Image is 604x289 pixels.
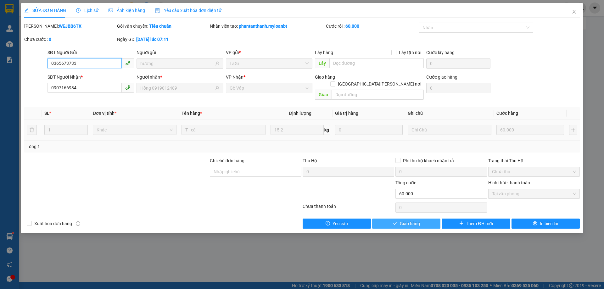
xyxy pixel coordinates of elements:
[24,8,66,13] span: SỬA ĐƠN HÀNG
[76,221,80,226] span: info-circle
[32,220,75,227] span: Xuất hóa đơn hàng
[303,158,317,163] span: Thu Hộ
[140,85,214,92] input: Tên người nhận
[492,189,576,198] span: Tại văn phòng
[48,49,134,56] div: SĐT Người Gửi
[302,203,395,214] div: Chưa thanh toán
[405,107,494,119] th: Ghi chú
[210,158,244,163] label: Ghi chú đơn hàng
[76,8,98,13] span: Lịch sử
[303,219,371,229] button: exclamation-circleYêu cầu
[136,37,169,42] b: [DATE] lúc 07:11
[27,143,233,150] div: Tổng: 1
[93,111,116,116] span: Đơn vị tính
[329,58,424,68] input: Dọc đường
[210,167,301,177] input: Ghi chú đơn hàng
[395,180,416,185] span: Tổng cước
[226,75,243,80] span: VP Nhận
[44,111,49,116] span: SL
[572,9,577,14] span: close
[315,58,329,68] span: Lấy
[315,50,333,55] span: Lấy hàng
[289,111,311,116] span: Định lượng
[326,23,417,30] div: Cước rồi :
[466,220,493,227] span: Thêm ĐH mới
[426,50,455,55] label: Cước lấy hàng
[326,221,330,226] span: exclamation-circle
[24,8,29,13] span: edit
[149,24,171,29] b: Tiêu chuẩn
[109,8,113,13] span: picture
[393,221,397,226] span: check
[315,90,332,100] span: Giao
[492,167,576,176] span: Chưa thu
[109,8,145,13] span: Ảnh kiện hàng
[230,59,309,68] span: LaGi
[426,75,457,80] label: Cước giao hàng
[24,23,116,30] div: [PERSON_NAME]:
[496,125,564,135] input: 0
[3,40,42,47] strong: Phiếu gửi hàng
[239,24,287,29] b: phantanthanh.myloanbt
[61,3,90,10] span: 6FPUYZNA
[332,90,424,100] input: Dọc đường
[230,83,309,93] span: Gò Vấp
[3,3,57,12] strong: Nhà xe Mỹ Loan
[182,125,265,135] input: VD: Bàn, Ghế
[27,125,37,135] button: delete
[565,3,583,21] button: Close
[117,36,209,43] div: Ngày GD:
[215,86,220,90] span: user
[3,29,31,35] span: 0968278298
[488,180,530,185] label: Hình thức thanh toán
[426,83,490,93] input: Cước giao hàng
[140,60,214,67] input: Tên người gửi
[540,220,558,227] span: In biên lai
[426,58,490,69] input: Cước lấy hàng
[125,85,130,90] span: phone
[76,8,81,13] span: clock-circle
[24,36,116,43] div: Chưa cước :
[345,24,359,29] b: 60.000
[125,60,130,65] span: phone
[533,221,537,226] span: printer
[48,74,134,81] div: SĐT Người Nhận
[400,220,420,227] span: Giao hàng
[324,125,330,135] span: kg
[400,157,456,164] span: Phí thu hộ khách nhận trả
[372,219,440,229] button: checkGiao hàng
[66,40,85,47] span: Gò Vấp
[396,49,424,56] span: Lấy tận nơi
[59,24,81,29] b: WEJBB6TX
[3,16,56,28] span: 33 Bác Ái, P Phước Hội, TX Lagi
[137,74,223,81] div: Người nhận
[49,37,51,42] b: 0
[512,219,580,229] button: printerIn biên lai
[155,8,221,13] span: Yêu cầu xuất hóa đơn điện tử
[226,49,312,56] div: VP gửi
[117,23,209,30] div: Gói vận chuyển:
[408,125,491,135] input: Ghi Chú
[315,75,335,80] span: Giao hàng
[182,111,202,116] span: Tên hàng
[488,157,580,164] div: Trạng thái Thu Hộ
[335,125,403,135] input: 0
[335,81,424,87] span: [GEOGRAPHIC_DATA][PERSON_NAME] nơi
[459,221,463,226] span: plus
[210,23,325,30] div: Nhân viên tạo:
[97,125,173,135] span: Khác
[155,8,160,13] img: icon
[569,125,577,135] button: plus
[335,111,358,116] span: Giá trị hàng
[496,111,518,116] span: Cước hàng
[333,220,348,227] span: Yêu cầu
[215,61,220,66] span: user
[137,49,223,56] div: Người gửi
[442,219,510,229] button: plusThêm ĐH mới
